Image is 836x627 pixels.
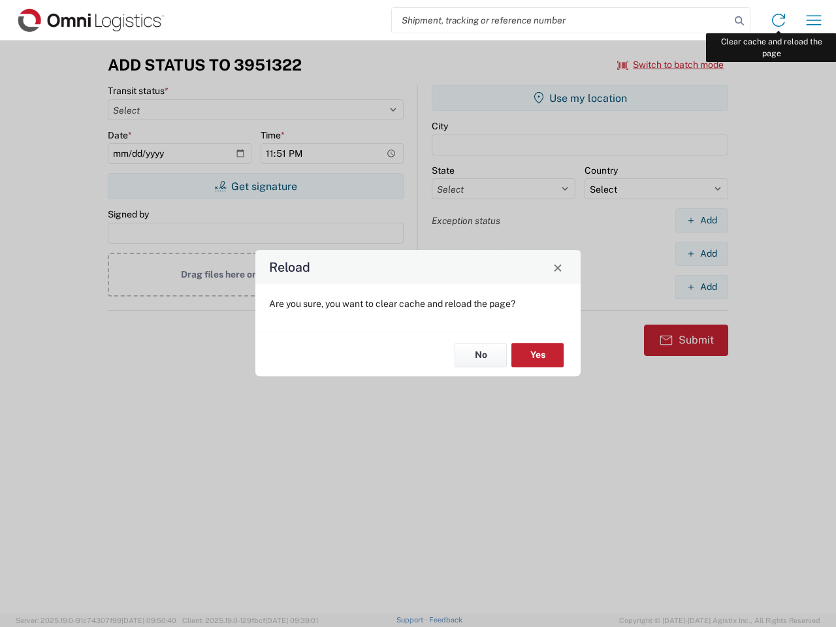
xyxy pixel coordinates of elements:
button: No [455,343,507,367]
button: Yes [511,343,564,367]
p: Are you sure, you want to clear cache and reload the page? [269,298,567,310]
h4: Reload [269,258,310,277]
input: Shipment, tracking or reference number [392,8,730,33]
button: Close [549,258,567,276]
